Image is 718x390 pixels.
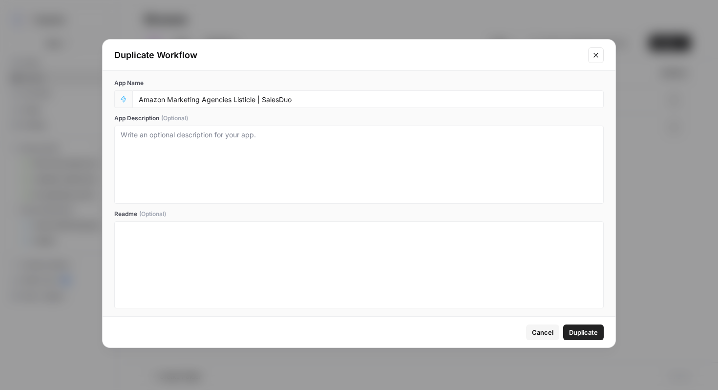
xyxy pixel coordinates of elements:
button: Cancel [526,325,559,340]
button: Close modal [588,47,604,63]
span: (Optional) [139,210,166,218]
input: Untitled [139,95,597,104]
div: Duplicate Workflow [114,48,582,62]
label: Readme [114,210,604,218]
span: Cancel [532,327,553,337]
label: App Description [114,114,604,123]
span: (Optional) [161,114,188,123]
label: App Name [114,79,604,87]
span: Duplicate [569,327,598,337]
button: Duplicate [563,325,604,340]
